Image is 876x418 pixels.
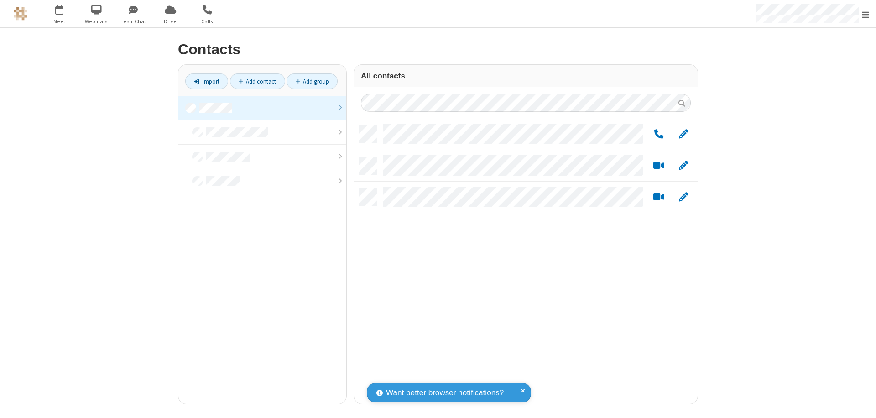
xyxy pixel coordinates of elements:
[116,17,151,26] span: Team Chat
[178,42,698,57] h2: Contacts
[153,17,188,26] span: Drive
[650,192,667,203] button: Start a video meeting
[185,73,228,89] a: Import
[190,17,224,26] span: Calls
[42,17,77,26] span: Meet
[79,17,114,26] span: Webinars
[650,129,667,140] button: Call by phone
[674,160,692,172] button: Edit
[674,192,692,203] button: Edit
[650,160,667,172] button: Start a video meeting
[361,72,691,80] h3: All contacts
[674,129,692,140] button: Edit
[14,7,27,21] img: QA Selenium DO NOT DELETE OR CHANGE
[354,119,698,404] div: grid
[287,73,338,89] a: Add group
[230,73,285,89] a: Add contact
[386,387,504,399] span: Want better browser notifications?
